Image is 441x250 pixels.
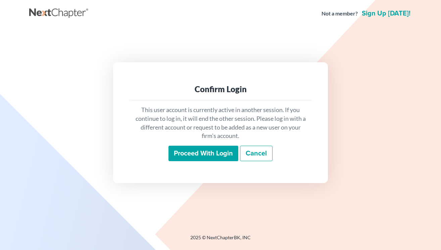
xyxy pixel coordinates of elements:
strong: Not a member? [322,10,358,17]
div: 2025 © NextChapterBK, INC [29,234,412,246]
input: Proceed with login [168,146,238,161]
div: Confirm Login [135,84,306,95]
p: This user account is currently active in another session. If you continue to log in, it will end ... [135,106,306,140]
a: Sign up [DATE]! [360,10,412,17]
a: Cancel [240,146,273,161]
